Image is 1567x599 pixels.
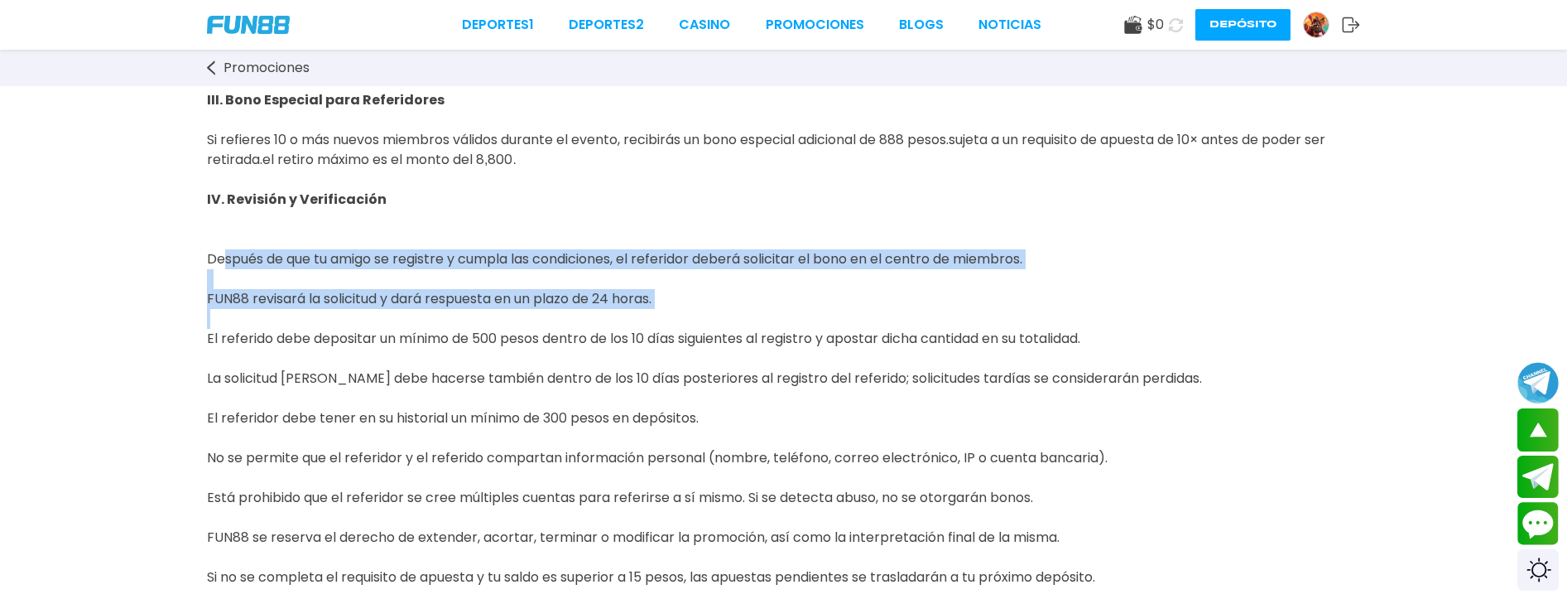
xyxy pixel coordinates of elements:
span: Si refieres 10 o más nuevos miembros válidos durante el evento, recibirás un bono especial adicio... [207,70,946,149]
span: 800 [488,150,512,169]
a: BLOGS [899,15,944,35]
button: Contact customer service [1517,502,1559,545]
strong: IV. Revisión y Verificación [207,190,387,209]
button: scroll up [1517,408,1559,452]
a: NOTICIAS [978,15,1041,35]
img: Avatar [1304,12,1329,37]
span: sujeta a un requisito de apuesta de 10× antes de poder ser retirada.el retiro máximo es el monto ... [207,130,1325,169]
a: Deportes2 [569,15,644,35]
button: Join telegram [1517,456,1559,499]
div: Switch theme [1517,549,1559,591]
img: Company Logo [207,16,290,34]
span: Promociones [224,58,310,78]
strong: III. Bono Especial para Referidores [207,90,445,109]
a: Avatar [1303,12,1342,38]
span: , [484,152,488,167]
span: $ 0 [1147,15,1164,35]
span: . [512,152,516,167]
button: Depósito [1195,9,1291,41]
a: Deportes1 [462,15,534,35]
span: Después de que tu amigo se registre y cumpla las condiciones, el referidor deberá solicitar el bo... [207,170,1202,587]
p: . [207,70,1360,170]
a: Promociones [207,58,326,78]
a: Promociones [766,15,864,35]
button: Join telegram channel [1517,361,1559,404]
a: CASINO [679,15,730,35]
